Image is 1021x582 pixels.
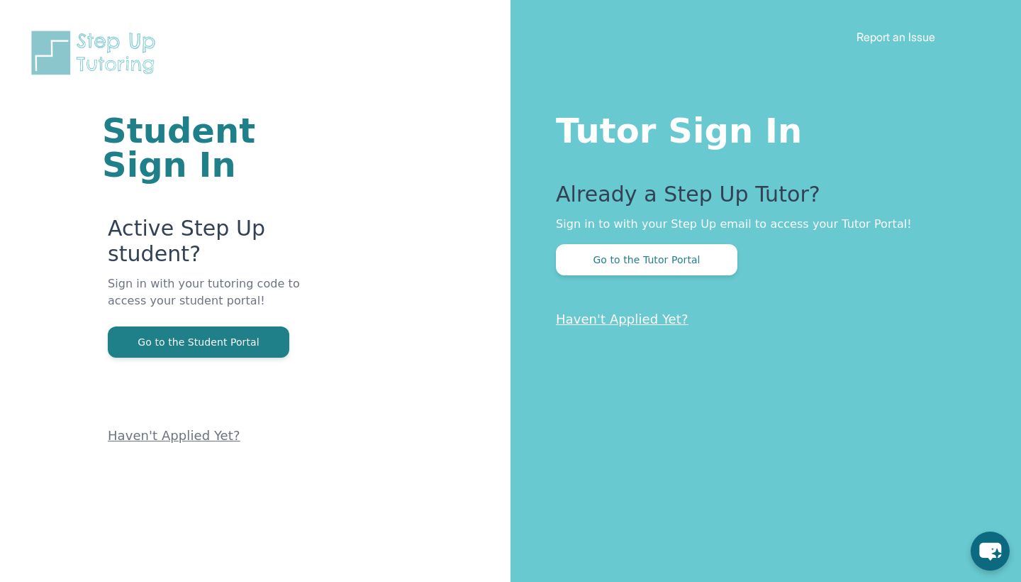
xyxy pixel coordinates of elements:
p: Active Step Up student? [108,216,340,275]
a: Haven't Applied Yet? [556,312,688,326]
p: Already a Step Up Tutor? [556,182,964,216]
button: Go to the Tutor Portal [556,244,737,275]
a: Go to the Student Portal [108,335,289,348]
a: Go to the Tutor Portal [556,253,737,266]
p: Sign in with your tutoring code to access your student portal! [108,275,340,326]
a: Haven't Applied Yet? [108,428,240,443]
h1: Tutor Sign In [556,108,964,148]
h1: Student Sign In [102,114,340,182]
a: Report an Issue [857,30,935,44]
img: Step Up Tutoring horizontal logo [28,28,164,77]
button: chat-button [971,532,1010,571]
button: Go to the Student Portal [108,326,289,358]
p: Sign in to with your Step Up email to access your Tutor Portal! [556,216,964,233]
